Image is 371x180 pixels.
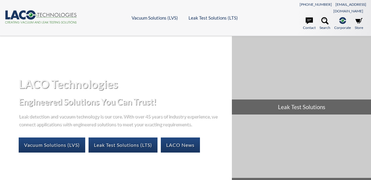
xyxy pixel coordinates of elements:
a: [PHONE_NUMBER] [300,2,332,7]
a: Contact [303,17,316,30]
a: Store [355,17,363,30]
a: LACO News [161,137,200,153]
span: Corporate [334,25,351,30]
p: Leak detection and vacuum technology is our core. With over 45 years of industry experience, we c... [19,112,220,128]
a: [EMAIL_ADDRESS][DOMAIN_NAME] [333,2,366,13]
a: Vacuum Solutions (LVS) [19,137,85,153]
a: Search [320,17,330,30]
a: Leak Test Solutions (LTS) [89,137,157,153]
a: Vacuum Solutions (LVS) [132,15,178,21]
a: Leak Test Solutions (LTS) [189,15,238,21]
h1: LACO Technologies [19,77,227,91]
span: Leak Test Solutions [232,99,371,115]
h2: Engineered Solutions You Can Trust! [19,96,227,107]
a: Leak Test Solutions [232,36,371,114]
